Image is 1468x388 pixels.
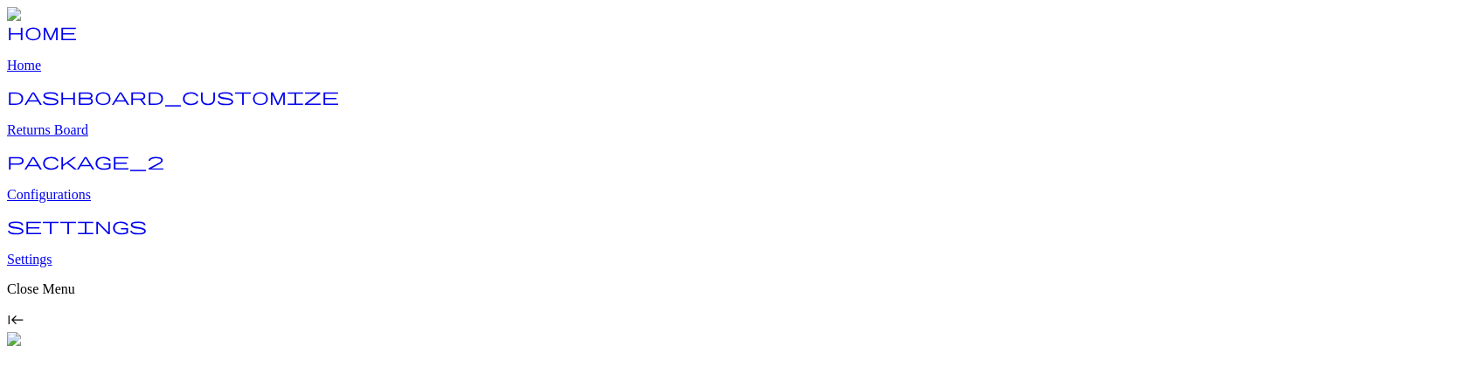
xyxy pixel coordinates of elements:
[7,252,1461,267] p: Settings
[7,58,1461,73] p: Home
[7,122,1461,138] p: Returns Board
[7,28,1461,73] a: home Home
[7,281,1461,297] p: Close Menu
[7,222,1461,267] a: settings Settings
[7,87,339,105] span: dashboard_customize
[7,157,1461,203] a: package_2 Configurations
[7,152,164,170] span: package_2
[7,93,1461,138] a: dashboard_customize Returns Board
[7,217,147,234] span: settings
[7,281,1461,332] div: Close Menukeyboard_tab_rtl
[7,7,51,23] img: Logo
[7,311,24,329] span: keyboard_tab_rtl
[7,332,121,348] img: commonGraphics
[7,187,1461,203] p: Configurations
[7,23,77,40] span: home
